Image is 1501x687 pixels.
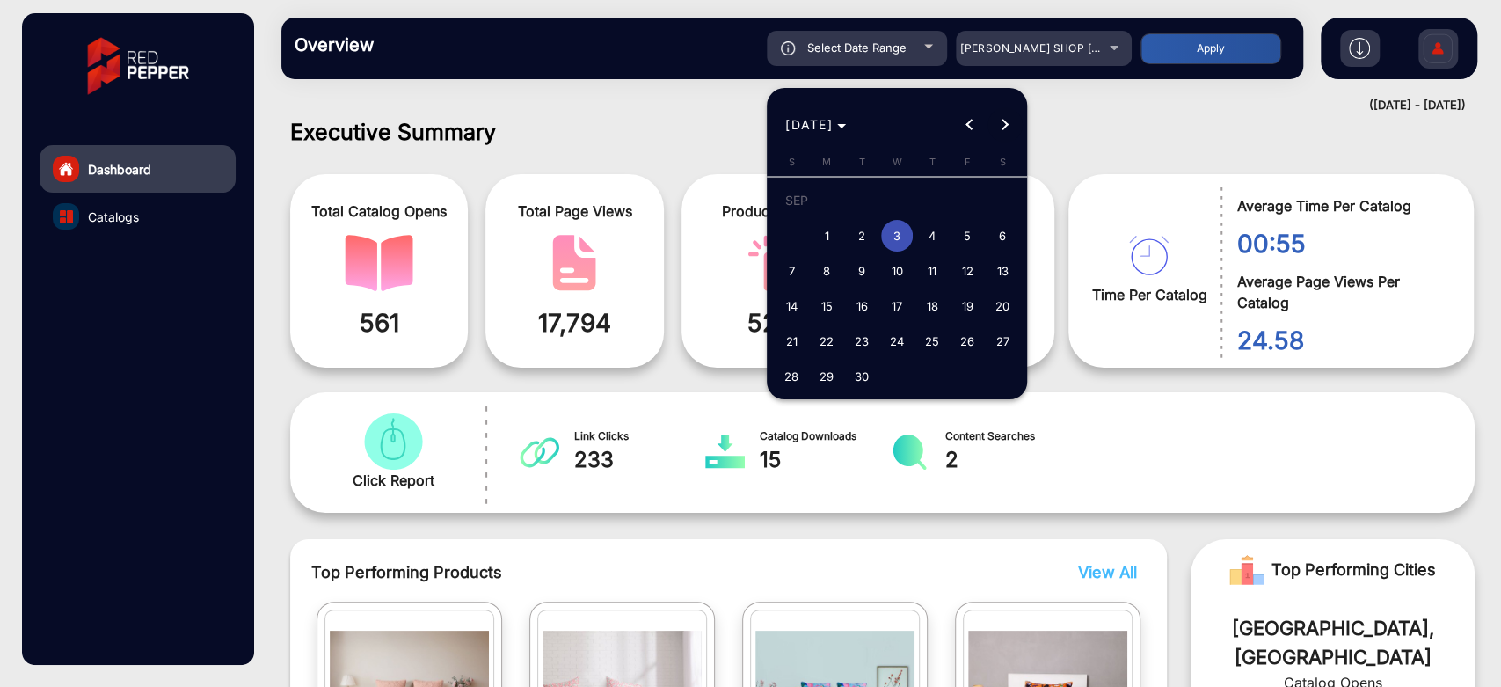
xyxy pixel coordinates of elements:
button: September 27, 2025 [985,324,1020,359]
button: September 22, 2025 [809,324,844,359]
span: 30 [846,361,878,392]
button: Next month [987,107,1023,143]
button: September 3, 2025 [879,218,914,253]
button: September 1, 2025 [809,218,844,253]
button: September 12, 2025 [950,253,985,289]
span: 9 [846,255,878,287]
span: 25 [916,325,948,357]
span: 21 [776,325,807,357]
span: 28 [776,361,807,392]
td: SEP [774,183,1020,218]
span: 22 [811,325,842,357]
span: 2 [846,220,878,252]
button: September 4, 2025 [914,218,950,253]
span: S [999,156,1005,168]
span: W [892,156,901,168]
span: 14 [776,290,807,322]
button: September 18, 2025 [914,289,950,324]
span: T [929,156,935,168]
button: September 19, 2025 [950,289,985,324]
span: 17 [881,290,913,322]
button: September 30, 2025 [844,359,879,394]
button: September 14, 2025 [774,289,809,324]
span: 12 [951,255,983,287]
button: September 9, 2025 [844,253,879,289]
button: September 26, 2025 [950,324,985,359]
span: 18 [916,290,948,322]
button: September 29, 2025 [809,359,844,394]
button: September 10, 2025 [879,253,914,289]
button: September 24, 2025 [879,324,914,359]
span: 11 [916,255,948,287]
span: 23 [846,325,878,357]
button: September 28, 2025 [774,359,809,394]
span: 27 [987,325,1018,357]
button: September 7, 2025 [774,253,809,289]
span: S [788,156,794,168]
span: 13 [987,255,1018,287]
button: September 20, 2025 [985,289,1020,324]
span: 10 [881,255,913,287]
button: September 8, 2025 [809,253,844,289]
span: 3 [881,220,913,252]
span: 8 [811,255,842,287]
button: September 17, 2025 [879,289,914,324]
button: September 15, 2025 [809,289,844,324]
span: 5 [951,220,983,252]
button: September 25, 2025 [914,324,950,359]
span: 29 [811,361,842,392]
button: September 2, 2025 [844,218,879,253]
span: 4 [916,220,948,252]
span: [DATE] [785,117,833,132]
button: Choose month and year [778,109,853,141]
span: 1 [811,220,842,252]
span: 20 [987,290,1018,322]
span: 15 [811,290,842,322]
span: F [964,156,970,168]
button: September 5, 2025 [950,218,985,253]
button: September 23, 2025 [844,324,879,359]
span: 24 [881,325,913,357]
span: 16 [846,290,878,322]
button: September 6, 2025 [985,218,1020,253]
span: 26 [951,325,983,357]
span: 7 [776,255,807,287]
span: 6 [987,220,1018,252]
span: 19 [951,290,983,322]
span: T [858,156,864,168]
button: September 11, 2025 [914,253,950,289]
span: M [822,156,831,168]
button: September 13, 2025 [985,253,1020,289]
button: September 16, 2025 [844,289,879,324]
button: September 21, 2025 [774,324,809,359]
button: Previous month [952,107,987,143]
